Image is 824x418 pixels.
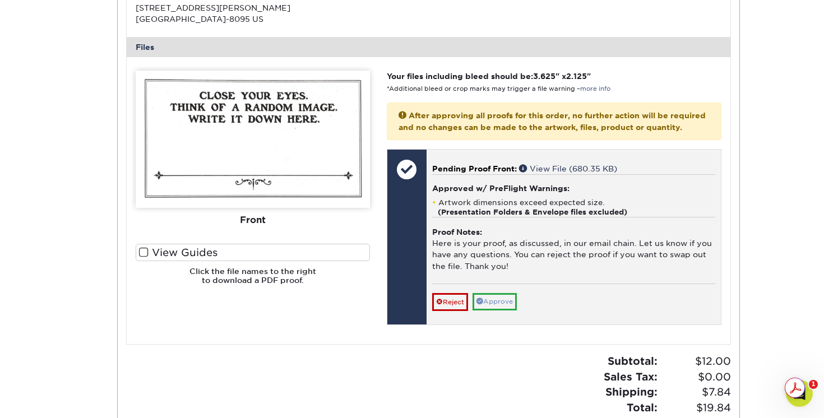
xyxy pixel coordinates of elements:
span: $19.84 [661,400,731,416]
div: Files [127,37,731,57]
span: 2.125 [566,72,587,81]
h6: Click the file names to the right to download a PDF proof. [136,267,370,294]
label: View Guides [136,244,370,261]
div: Here is your proof, as discussed, in our email chain. Let us know if you have any questions. You ... [432,217,715,284]
a: more info [580,85,610,92]
strong: Sales Tax: [604,370,658,383]
strong: Proof Notes: [432,227,482,236]
a: View File (680.35 KB) [519,164,617,173]
h4: Approved w/ PreFlight Warnings: [432,184,715,193]
li: Artwork dimensions exceed expected size. [432,198,715,217]
strong: (Presentation Folders & Envelope files excluded) [438,208,627,216]
iframe: Google Customer Reviews [3,384,95,414]
span: $12.00 [661,354,731,369]
strong: Total: [627,401,658,414]
strong: Your files including bleed should be: " x " [387,72,591,81]
div: Front [136,208,370,233]
strong: Shipping: [605,386,658,398]
strong: Subtotal: [608,355,658,367]
span: Pending Proof Front: [432,164,517,173]
span: 3.625 [533,72,555,81]
strong: After approving all proofs for this order, no further action will be required and no changes can ... [399,111,706,131]
a: Reject [432,293,468,311]
small: *Additional bleed or crop marks may trigger a file warning – [387,85,610,92]
span: $7.84 [661,384,731,400]
a: Approve [473,293,517,310]
span: $0.00 [661,369,731,385]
